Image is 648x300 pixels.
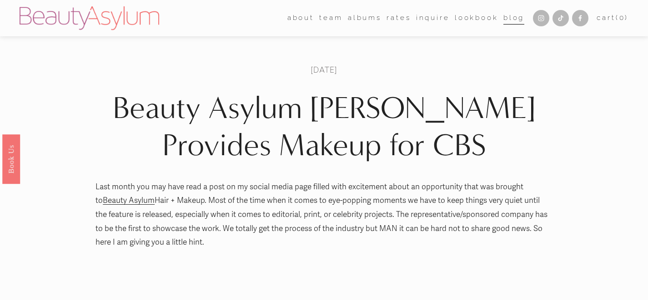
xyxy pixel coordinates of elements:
a: Beauty Asylum [103,196,155,205]
span: 0 [619,14,625,22]
a: Instagram [533,10,549,26]
h1: Beauty Asylum [PERSON_NAME] Provides Makeup for CBS [95,90,553,164]
a: Lookbook [455,11,498,25]
a: Facebook [572,10,588,26]
a: albums [348,11,382,25]
span: team [319,12,342,25]
span: ( ) [616,14,628,22]
a: folder dropdown [319,11,342,25]
a: Rates [387,11,411,25]
a: TikTok [553,10,569,26]
p: Last month you may have read a post on my social media page filled with excitement about an oppor... [95,180,553,250]
img: Beauty Asylum | Bridal Hair &amp; Makeup Charlotte &amp; Atlanta [20,6,159,30]
a: Inquire [416,11,450,25]
a: Book Us [2,134,20,183]
a: folder dropdown [287,11,314,25]
a: 0 items in cart [597,12,628,25]
span: [DATE] [311,64,337,75]
span: about [287,12,314,25]
a: Blog [503,11,524,25]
